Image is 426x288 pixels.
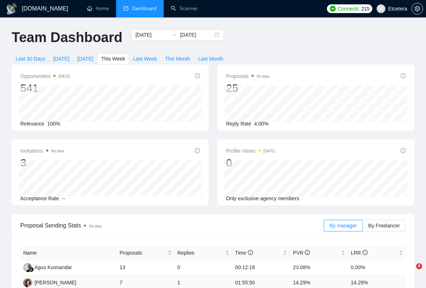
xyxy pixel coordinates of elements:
[235,250,253,256] span: Time
[23,278,32,287] img: TT
[101,55,125,63] span: This Week
[20,81,70,95] div: 541
[117,246,175,260] th: Proposals
[20,121,44,127] span: Relevance
[73,53,97,65] button: [DATE]
[226,156,275,170] div: 0
[12,29,122,46] h1: Team Dashboard
[257,74,269,78] span: No data
[12,53,49,65] button: Last 30 Days
[132,5,156,12] span: Dashboard
[120,249,166,257] span: Proposals
[401,148,406,153] span: info-circle
[20,156,64,170] div: 3
[16,55,45,63] span: Last 30 Days
[77,55,93,63] span: [DATE]
[232,260,290,275] td: 00:12:18
[97,53,129,65] button: This Week
[180,31,213,39] input: End date
[171,5,198,12] a: searchScanner
[20,147,64,155] span: Invitations
[129,53,161,65] button: Last Week
[175,260,232,275] td: 0
[248,250,253,255] span: info-circle
[23,263,32,272] img: AK
[117,260,175,275] td: 13
[20,246,117,260] th: Name
[378,6,384,11] span: user
[195,73,200,78] span: info-circle
[226,81,269,95] div: 25
[254,121,269,127] span: 4.00%
[6,3,17,15] img: logo
[338,5,360,13] span: Connects:
[348,260,406,275] td: 0.00%
[290,260,348,275] td: 23.08%
[226,147,275,155] span: Profile Views
[49,53,73,65] button: [DATE]
[411,6,423,12] a: setting
[135,31,168,39] input: Start date
[401,73,406,78] span: info-circle
[361,5,369,13] span: 215
[177,249,224,257] span: Replies
[51,149,64,153] span: No data
[34,279,76,287] div: [PERSON_NAME]
[329,223,357,229] span: By manager
[165,55,190,63] span: This Month
[198,55,223,63] span: Last Month
[58,74,70,78] time: [DATE]
[416,263,422,269] span: 8
[53,55,69,63] span: [DATE]
[411,3,423,15] button: setting
[171,32,177,38] span: to
[175,246,232,260] th: Replies
[330,6,336,12] img: upwork-logo.png
[293,250,310,256] span: PVR
[29,267,34,272] img: gigradar-bm.png
[87,5,109,12] a: homeHome
[47,121,60,127] span: 100%
[161,53,194,65] button: This Month
[23,279,76,285] a: TT[PERSON_NAME]
[195,148,200,153] span: info-circle
[20,196,59,201] span: Acceptance Rate
[62,196,65,201] span: --
[362,250,368,255] span: info-circle
[305,250,310,255] span: info-circle
[226,196,299,201] span: Only exclusive agency members
[20,72,70,81] span: Opportunities
[412,6,423,12] span: setting
[368,223,400,229] span: By Freelancer
[351,250,368,256] span: LRR
[20,221,324,230] span: Proposal Sending Stats
[123,6,128,11] span: dashboard
[401,263,419,281] iframe: Intercom live chat
[34,263,72,271] div: Agus Kusnandar
[226,72,269,81] span: Proposals
[133,55,157,63] span: Last Week
[89,224,102,228] span: No data
[171,32,177,38] span: swap-right
[226,121,251,127] span: Reply Rate
[194,53,227,65] button: Last Month
[263,149,275,153] time: [DATE]
[23,264,72,270] a: AKAgus Kusnandar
